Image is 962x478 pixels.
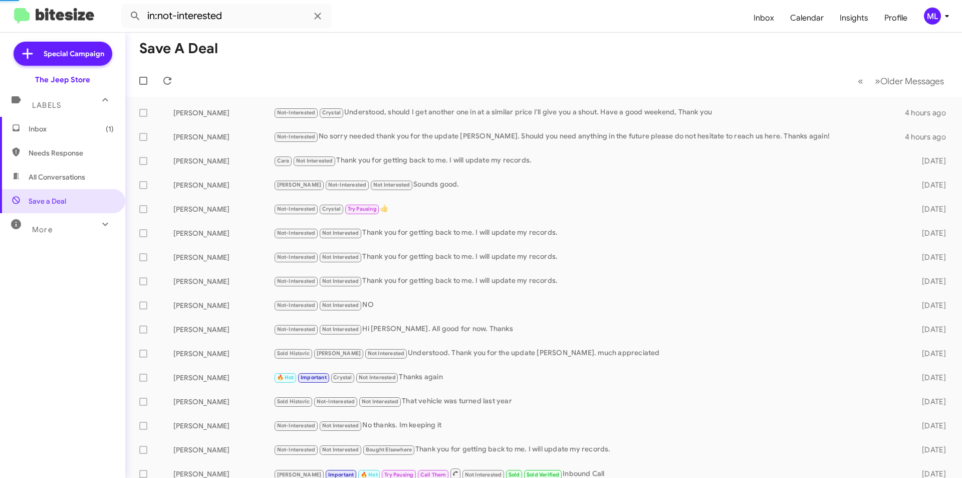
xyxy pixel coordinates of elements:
div: Understood. Thank you for the update [PERSON_NAME]. much appreciated [274,348,906,359]
div: [PERSON_NAME] [173,228,274,238]
div: [PERSON_NAME] [173,325,274,335]
span: Not Interested [362,398,399,405]
div: [PERSON_NAME] [173,349,274,359]
button: Next [869,71,950,91]
span: Not Interested [322,326,359,333]
div: Thank you for getting back to me. I will update my records. [274,275,906,287]
div: [PERSON_NAME] [173,276,274,286]
span: Save a Deal [29,196,66,206]
div: [PERSON_NAME] [173,108,274,118]
input: Search [121,4,332,28]
a: Inbox [746,4,782,33]
div: [DATE] [906,300,954,310]
span: More [32,225,53,234]
span: Not Interested [359,374,396,381]
span: Not Interested [322,254,359,260]
div: [DATE] [906,228,954,238]
span: Inbox [29,124,114,134]
div: ML [924,8,941,25]
div: 4 hours ago [905,108,954,118]
div: [DATE] [906,397,954,407]
div: [DATE] [906,373,954,383]
div: [DATE] [906,325,954,335]
div: The Jeep Store [35,75,90,85]
div: [PERSON_NAME] [173,300,274,310]
span: (1) [106,124,114,134]
div: [DATE] [906,180,954,190]
h1: Save a Deal [139,41,218,57]
div: Thank you for getting back to me. I will update my records. [274,251,906,263]
span: [PERSON_NAME] [277,182,322,188]
span: Insights [832,4,876,33]
span: Not Interested [322,230,359,236]
span: Cara [277,157,290,164]
span: Not-Interested [317,398,355,405]
div: [PERSON_NAME] [173,132,274,142]
div: [PERSON_NAME] [173,252,274,262]
span: Needs Response [29,148,114,158]
span: All Conversations [29,172,85,182]
button: ML [915,8,951,25]
span: 🔥 Hot [361,471,378,478]
span: Not-Interested [328,182,367,188]
div: Thank you for getting back to me. I will update my records. [274,227,906,239]
span: Not Interested [373,182,410,188]
span: Call Them [420,471,446,478]
span: Not-Interested [277,206,316,212]
span: Bought Elsewhere [366,446,412,453]
div: [DATE] [906,421,954,431]
span: [PERSON_NAME] [277,471,322,478]
span: Older Messages [880,76,944,87]
span: Not Interested [368,350,405,357]
div: Sounds good. [274,179,906,191]
div: That vehicle was turned last year [274,396,906,407]
span: Not Interested [296,157,333,164]
span: Important [328,471,354,478]
div: No sorry needed thank you for the update [PERSON_NAME]. Should you need anything in the future pl... [274,131,905,142]
div: [PERSON_NAME] [173,180,274,190]
div: [PERSON_NAME] [173,445,274,455]
div: [PERSON_NAME] [173,421,274,431]
span: Try Pausing [384,471,413,478]
div: [PERSON_NAME] [173,204,274,214]
span: Not-Interested [277,133,316,140]
div: NO [274,299,906,311]
span: Sold [509,471,520,478]
span: Crystal [333,374,352,381]
button: Previous [852,71,869,91]
span: Profile [876,4,915,33]
div: [PERSON_NAME] [173,397,274,407]
span: Not Interested [465,471,502,478]
div: [DATE] [906,156,954,166]
div: Understood, should I get another one in at a similar price I'll give you a shout. Have a good wee... [274,107,905,118]
div: [DATE] [906,349,954,359]
span: Sold Verified [527,471,560,478]
span: [PERSON_NAME] [317,350,361,357]
span: Sold Historic [277,398,310,405]
a: Calendar [782,4,832,33]
span: Not-Interested [277,422,316,429]
div: [DATE] [906,445,954,455]
span: Not-Interested [277,254,316,260]
span: » [875,75,880,87]
span: Not-Interested [277,109,316,116]
span: Try Pausing [348,206,377,212]
span: 🔥 Hot [277,374,294,381]
div: Thank you for getting back to me. I will update my records. [274,444,906,455]
a: Special Campaign [14,42,112,66]
div: Hi [PERSON_NAME]. All good for now. Thanks [274,324,906,335]
span: Labels [32,101,61,110]
div: [PERSON_NAME] [173,156,274,166]
nav: Page navigation example [852,71,950,91]
span: Not Interested [322,278,359,284]
span: Not Interested [322,302,359,308]
span: Sold Historic [277,350,310,357]
span: Not-Interested [277,302,316,308]
div: [DATE] [906,252,954,262]
span: Not Interested [322,446,359,453]
div: Thank you for getting back to me. I will update my records. [274,155,906,167]
span: Not-Interested [277,326,316,333]
span: Crystal [322,206,341,212]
